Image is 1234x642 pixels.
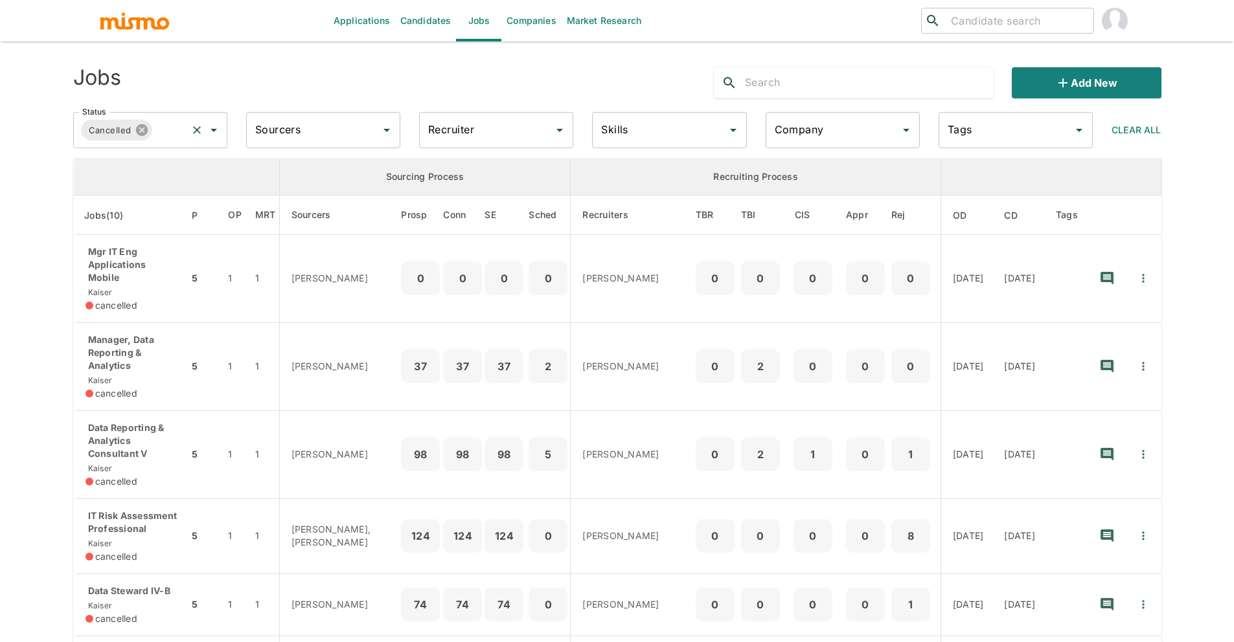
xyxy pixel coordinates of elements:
[279,195,401,235] th: Sourcers
[218,235,252,323] td: 1
[783,195,843,235] th: Client Interview Scheduled
[84,208,140,223] span: Jobs(10)
[1091,351,1123,382] button: recent-notes
[941,322,994,410] td: [DATE]
[843,195,888,235] th: Approved
[406,595,435,614] p: 74
[252,573,279,636] td: 1
[701,357,729,375] p: 0
[746,269,775,287] p: 0
[252,195,279,235] th: Market Research Total
[701,269,729,287] p: 0
[1045,195,1088,235] th: Tags
[448,527,477,545] p: 124
[99,11,170,30] img: logo
[1129,352,1158,381] button: Quick Actions
[291,272,391,285] p: [PERSON_NAME]
[701,445,729,463] p: 0
[745,72,994,93] input: Search
[81,120,153,140] div: Cancelled
[701,527,729,545] p: 0
[1129,264,1158,293] button: Quick Actions
[1091,439,1123,470] button: recent-notes
[448,595,477,614] p: 74
[582,529,682,542] p: [PERSON_NAME]
[448,269,477,287] p: 0
[1102,8,1128,34] img: Paola Pacheco
[490,445,518,463] p: 98
[490,357,518,375] p: 37
[205,121,223,139] button: Open
[851,527,880,545] p: 0
[81,123,139,138] span: Cancelled
[82,106,106,117] label: Status
[86,421,179,460] p: Data Reporting & Analytics Consultant V
[888,195,941,235] th: Rejected
[571,159,941,195] th: Recruiting Process
[490,269,518,287] p: 0
[189,195,218,235] th: Priority
[378,121,396,139] button: Open
[1070,121,1088,139] button: Open
[534,269,562,287] p: 0
[218,322,252,410] td: 1
[551,121,569,139] button: Open
[218,573,252,636] td: 1
[941,235,994,323] td: [DATE]
[1091,589,1123,620] button: recent-notes
[443,195,482,235] th: Connections
[490,527,518,545] p: 124
[482,195,526,235] th: Sent Emails
[799,445,827,463] p: 1
[799,269,827,287] p: 0
[534,595,562,614] p: 0
[86,509,179,535] p: IT Risk Assessment Professional
[1012,67,1161,98] button: Add new
[95,475,137,488] span: cancelled
[86,538,113,548] span: Kaiser
[897,445,925,463] p: 1
[291,448,391,461] p: [PERSON_NAME]
[851,269,880,287] p: 0
[994,235,1045,323] td: [DATE]
[746,445,775,463] p: 2
[582,272,682,285] p: [PERSON_NAME]
[994,573,1045,636] td: [DATE]
[218,195,252,235] th: Open Positions
[189,498,218,573] td: 5
[188,121,206,139] button: Clear
[799,527,827,545] p: 0
[799,595,827,614] p: 0
[448,445,477,463] p: 98
[534,357,562,375] p: 2
[851,595,880,614] p: 0
[1129,440,1158,469] button: Quick Actions
[946,12,1088,30] input: Candidate search
[714,67,745,98] button: search
[746,357,775,375] p: 2
[724,121,742,139] button: Open
[692,195,738,235] th: To Be Reviewed
[582,598,682,611] p: [PERSON_NAME]
[1004,208,1034,223] span: CD
[401,195,443,235] th: Prospects
[448,357,477,375] p: 37
[490,595,518,614] p: 74
[406,357,435,375] p: 37
[86,333,179,372] p: Manager, Data Reporting & Analytics
[406,269,435,287] p: 0
[406,527,435,545] p: 124
[897,357,925,375] p: 0
[897,595,925,614] p: 1
[218,410,252,498] td: 1
[86,375,113,385] span: Kaiser
[291,360,391,373] p: [PERSON_NAME]
[291,523,391,549] p: [PERSON_NAME], [PERSON_NAME]
[941,410,994,498] td: [DATE]
[1129,522,1158,550] button: Quick Actions
[746,595,775,614] p: 0
[189,410,218,498] td: 5
[86,287,113,297] span: Kaiser
[571,195,692,235] th: Recruiters
[534,445,562,463] p: 5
